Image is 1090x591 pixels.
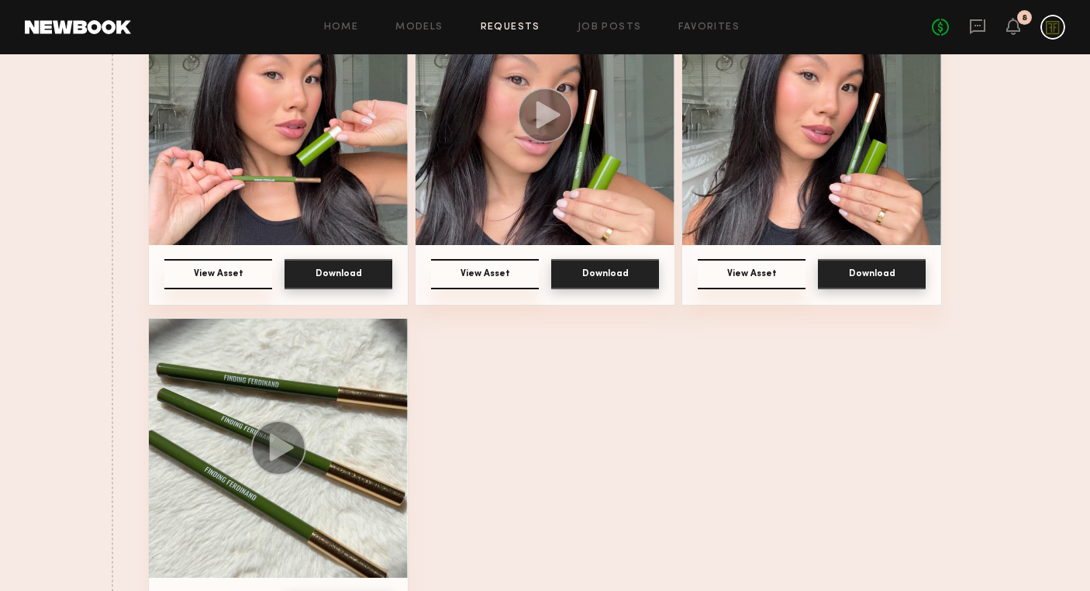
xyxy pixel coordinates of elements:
button: Download [285,259,392,289]
div: 8 [1022,14,1027,22]
img: Asset [149,319,408,578]
button: Download [551,259,659,289]
a: Favorites [678,22,740,33]
a: Models [395,22,443,33]
a: Requests [481,22,540,33]
button: Download [818,259,926,289]
button: View Asset [164,259,272,289]
button: View Asset [431,259,539,289]
button: View Asset [698,259,805,289]
a: Home [324,22,359,33]
a: Job Posts [578,22,642,33]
